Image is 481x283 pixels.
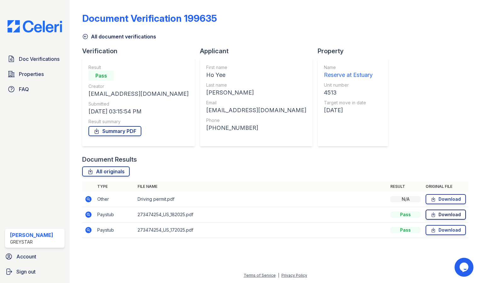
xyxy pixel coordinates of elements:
div: Result [88,64,189,71]
a: Name Reserve at Estuary [324,64,373,79]
div: Document Results [82,155,137,164]
div: [PHONE_NUMBER] [206,124,306,132]
div: Submitted [88,101,189,107]
a: Terms of Service [244,273,276,278]
a: Account [3,250,67,263]
td: Driving permit.pdf [135,192,388,207]
div: [EMAIL_ADDRESS][DOMAIN_NAME] [88,90,189,98]
div: Phone [206,117,306,124]
div: 4513 [324,88,373,97]
td: Paystub [95,222,135,238]
a: Doc Verifications [5,53,65,65]
a: All document verifications [82,33,156,40]
div: Applicant [200,47,318,55]
span: Sign out [16,268,36,275]
div: Greystar [10,239,53,245]
div: Email [206,100,306,106]
iframe: chat widget [455,258,475,277]
div: Result summary [88,118,189,125]
a: Sign out [3,265,67,278]
span: FAQ [19,85,29,93]
td: Other [95,192,135,207]
th: Type [95,182,135,192]
span: Account [16,253,36,260]
a: Properties [5,68,65,80]
div: Pass [390,211,421,218]
td: 273474254_US_172025.pdf [135,222,388,238]
span: Doc Verifications [19,55,59,63]
a: Summary PDF [88,126,141,136]
td: 273474254_US_182025.pdf [135,207,388,222]
th: File name [135,182,388,192]
td: Paystub [95,207,135,222]
div: Pass [88,71,114,81]
div: Document Verification 199635 [82,13,217,24]
div: Property [318,47,393,55]
div: Target move in date [324,100,373,106]
div: Creator [88,83,189,90]
div: [EMAIL_ADDRESS][DOMAIN_NAME] [206,106,306,115]
div: N/A [390,196,421,202]
th: Result [388,182,423,192]
div: Unit number [324,82,373,88]
a: Download [426,194,466,204]
div: First name [206,64,306,71]
div: | [278,273,279,278]
div: [DATE] [324,106,373,115]
div: Pass [390,227,421,233]
a: Download [426,210,466,220]
div: Verification [82,47,200,55]
div: [PERSON_NAME] [10,231,53,239]
a: FAQ [5,83,65,95]
div: Ho Yee [206,71,306,79]
div: Name [324,64,373,71]
img: CE_Logo_Blue-a8612792a0a2168367f1c8372b55b34899dd931a85d93a1a3d3e32e68fde9ad4.png [3,20,67,32]
a: All originals [82,166,130,176]
div: Last name [206,82,306,88]
div: Reserve at Estuary [324,71,373,79]
div: [PERSON_NAME] [206,88,306,97]
th: Original file [423,182,468,192]
div: [DATE] 03:15:54 PM [88,107,189,116]
a: Download [426,225,466,235]
a: Privacy Policy [281,273,307,278]
span: Properties [19,70,44,78]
